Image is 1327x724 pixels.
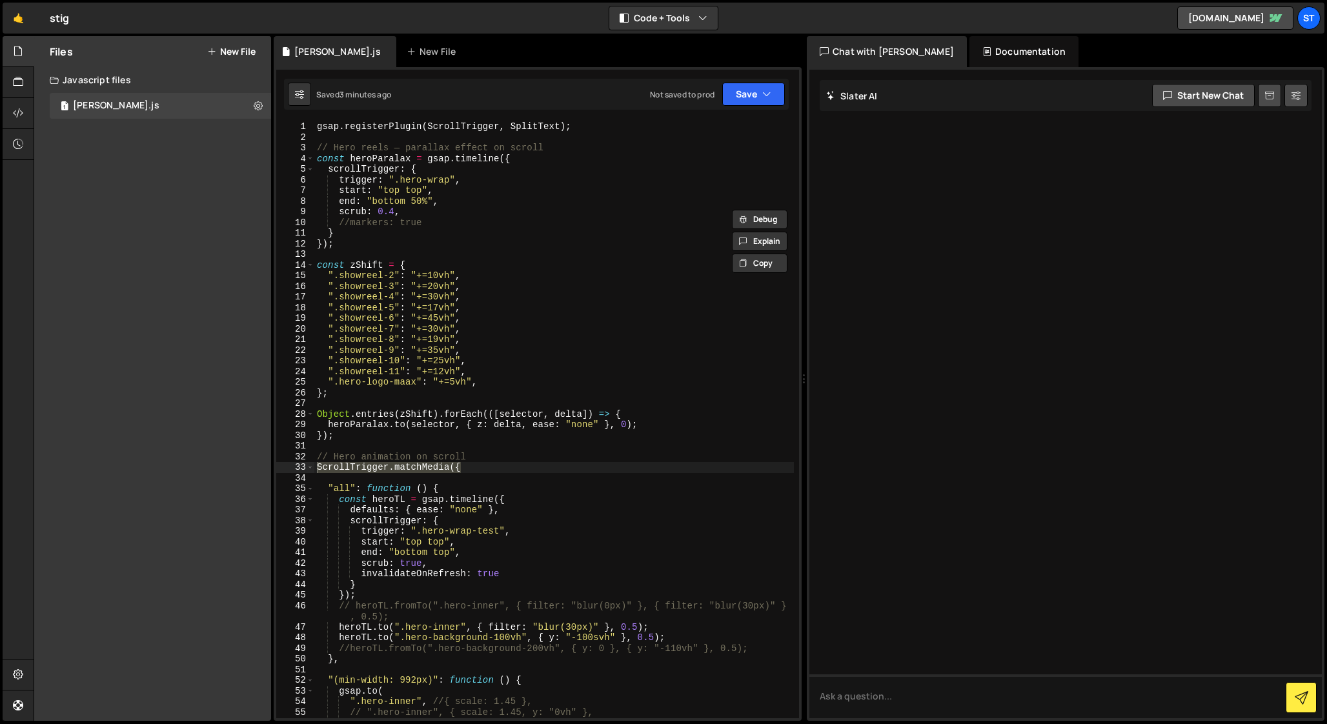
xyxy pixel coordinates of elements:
[50,93,271,119] div: 16026/42920.js
[276,239,314,250] div: 12
[276,175,314,186] div: 6
[276,292,314,303] div: 17
[276,483,314,494] div: 35
[276,313,314,324] div: 19
[276,324,314,335] div: 20
[276,590,314,601] div: 45
[276,473,314,484] div: 34
[732,210,787,229] button: Debug
[276,409,314,420] div: 28
[276,696,314,707] div: 54
[276,665,314,676] div: 51
[1152,84,1255,107] button: Start new chat
[276,334,314,345] div: 21
[276,537,314,548] div: 40
[276,398,314,409] div: 27
[276,494,314,505] div: 36
[276,356,314,367] div: 23
[294,45,381,58] div: [PERSON_NAME].js
[276,206,314,217] div: 9
[3,3,34,34] a: 🤙
[276,568,314,579] div: 43
[276,185,314,196] div: 7
[276,249,314,260] div: 13
[826,90,878,102] h2: Slater AI
[650,89,714,100] div: Not saved to prod
[276,132,314,143] div: 2
[1297,6,1321,30] a: St
[276,303,314,314] div: 18
[276,164,314,175] div: 5
[339,89,391,100] div: 3 minutes ago
[276,452,314,463] div: 32
[276,707,314,718] div: 55
[276,367,314,377] div: 24
[276,643,314,654] div: 49
[969,36,1079,67] div: Documentation
[407,45,461,58] div: New File
[276,345,314,356] div: 22
[807,36,967,67] div: Chat with [PERSON_NAME]
[276,632,314,643] div: 48
[50,10,70,26] div: stig
[276,430,314,441] div: 30
[1177,6,1293,30] a: [DOMAIN_NAME]
[276,526,314,537] div: 39
[732,254,787,273] button: Copy
[61,102,68,112] span: 1
[276,228,314,239] div: 11
[50,45,73,59] h2: Files
[276,270,314,281] div: 15
[276,505,314,516] div: 37
[276,154,314,165] div: 4
[276,388,314,399] div: 26
[276,260,314,271] div: 14
[276,601,314,622] div: 46
[276,143,314,154] div: 3
[34,67,271,93] div: Javascript files
[316,89,391,100] div: Saved
[276,654,314,665] div: 50
[276,377,314,388] div: 25
[732,232,787,251] button: Explain
[276,686,314,697] div: 53
[276,579,314,590] div: 44
[276,217,314,228] div: 10
[276,558,314,569] div: 42
[276,516,314,527] div: 38
[276,121,314,132] div: 1
[276,281,314,292] div: 16
[276,196,314,207] div: 8
[276,419,314,430] div: 29
[276,547,314,558] div: 41
[609,6,718,30] button: Code + Tools
[276,622,314,633] div: 47
[276,675,314,686] div: 52
[207,46,256,57] button: New File
[722,83,785,106] button: Save
[276,441,314,452] div: 31
[276,462,314,473] div: 33
[73,100,159,112] div: [PERSON_NAME].js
